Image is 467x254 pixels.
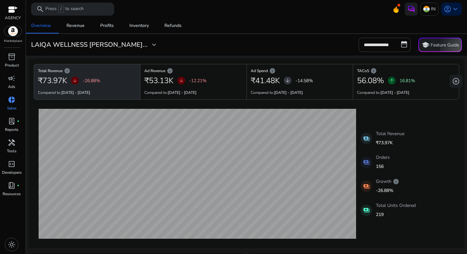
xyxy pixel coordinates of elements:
div: Profits [100,23,114,28]
span: code_blocks [8,160,16,168]
p: Compared to: [38,90,90,95]
p: -12.21% [189,77,207,84]
span: fiber_manual_record [17,184,19,187]
p: -26.88% [83,77,100,84]
span: arrow_downward [179,78,184,83]
p: 219 [376,211,416,218]
span: inventory_2 [8,53,16,61]
span: lab_profile [8,117,16,125]
p: Compared to: [144,90,197,95]
p: Compared to: [251,90,303,95]
span: info [167,68,173,74]
div: Inventory [129,23,149,28]
img: in.svg [423,6,430,12]
p: 16.81% [400,77,415,84]
span: fiber_manual_record [17,120,19,122]
div: Revenue [66,23,85,28]
h6: Ad Revenue [144,70,243,71]
mat-icon: payments [361,181,372,192]
span: arrow_downward [285,78,290,83]
span: donut_small [8,96,16,104]
span: info [370,68,377,74]
p: Total Units Ordered [376,202,416,209]
span: arrow_downward [72,78,78,83]
span: info [64,68,70,74]
p: AGENCY [5,15,21,21]
b: [DATE] - [DATE] [274,90,303,95]
p: 156 [376,163,390,170]
span: book_4 [8,182,16,189]
mat-icon: payments [361,133,372,144]
p: Orders [376,154,390,161]
h2: ₹53.13K [144,76,174,85]
b: [DATE] - [DATE] [61,90,90,95]
h6: Ad Spend [251,70,349,71]
p: Feature Guide [431,42,459,48]
p: Tools [7,148,17,154]
p: Developers [2,170,22,175]
h6: TACoS [357,70,455,71]
span: campaign [8,74,16,82]
div: Overview [31,23,51,28]
span: expand_more [150,41,158,49]
span: / [58,6,64,13]
span: search [36,5,44,13]
h2: ₹41.48K [251,76,280,85]
p: -26.88% [376,187,399,194]
span: school [422,41,429,49]
p: Marketplace [4,39,22,44]
button: add_circle [449,75,462,88]
mat-icon: payments [361,205,372,216]
h2: 56.08% [357,76,384,85]
p: -14.58% [295,77,313,84]
b: [DATE] - [DATE] [380,90,409,95]
span: add_circle [452,77,460,85]
button: schoolFeature Guide [418,38,462,52]
span: arrow_upward [389,78,394,83]
span: keyboard_arrow_down [451,5,459,13]
span: light_mode [8,241,16,248]
p: Growth [376,178,399,185]
p: Compared to: [357,90,409,95]
mat-icon: payments [361,157,372,168]
b: [DATE] - [DATE] [168,90,197,95]
span: account_circle [444,5,451,13]
p: Ads [8,84,15,90]
h6: Total Revenue [38,70,136,71]
p: Reports [5,127,18,133]
p: ₹73.97K [376,139,404,146]
h3: LAIQA WELLNESS [PERSON_NAME]... [31,41,148,49]
h2: ₹73.97K [38,76,67,85]
div: Refunds [164,23,182,28]
p: Resources [3,191,21,197]
p: Press to search [45,6,84,13]
p: Sales [7,105,17,111]
p: IN [431,3,436,15]
span: info [269,68,276,74]
p: Product [5,62,19,68]
span: info [393,178,399,185]
p: Total Revenue [376,130,404,137]
span: handyman [8,139,16,146]
img: amazon.svg [4,26,22,36]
